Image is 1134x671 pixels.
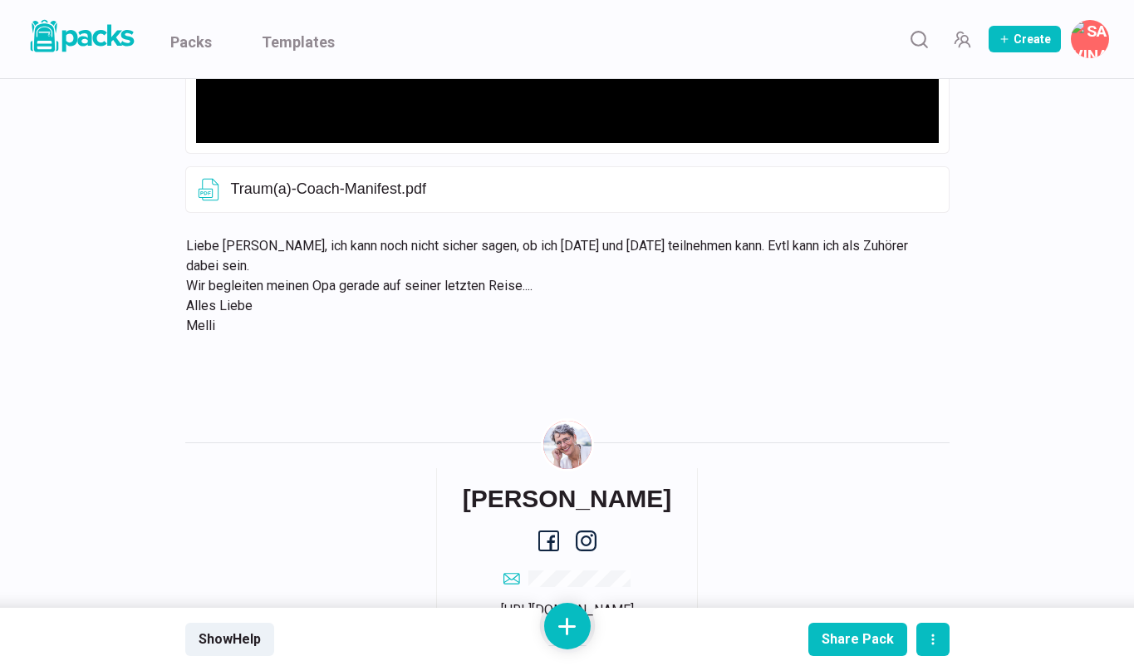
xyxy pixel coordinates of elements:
h6: [PERSON_NAME] [463,484,672,514]
img: Packs logo [25,17,137,56]
button: ShowHelp [185,623,274,656]
a: Packs logo [25,17,137,62]
a: facebook [538,530,559,551]
button: Share Pack [808,623,907,656]
a: [URL][DOMAIN_NAME] [501,602,634,618]
button: Create Pack [989,26,1061,52]
button: actions [916,623,950,656]
button: Search [902,22,935,56]
img: Savina Tilmann [543,421,592,469]
div: Share Pack [822,631,894,647]
p: Traum(a)-Coach-Manifest.pdf [231,180,939,199]
button: Savina Tilmann [1071,20,1109,58]
a: email [503,568,631,588]
a: instagram [576,530,596,551]
button: Manage Team Invites [945,22,979,56]
p: Liebe [PERSON_NAME], ich kann noch nicht sicher sagen, ob ich [DATE] und [DATE] teilnehmen kann. ... [186,236,929,336]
